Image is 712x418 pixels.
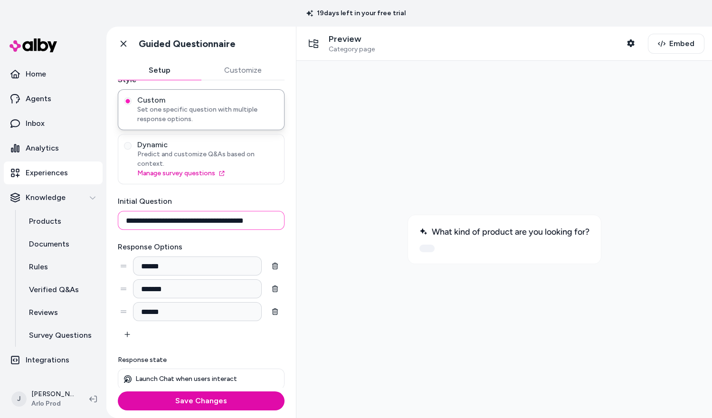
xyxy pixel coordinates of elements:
button: J[PERSON_NAME]Arlo Prod [6,384,82,414]
a: Survey Questions [19,324,103,347]
span: Arlo Prod [31,399,74,408]
button: Save Changes [118,391,285,410]
p: Integrations [26,354,69,366]
span: Custom [137,95,278,105]
span: J [11,391,27,407]
label: Initial Question [118,196,285,207]
a: Rules [19,256,103,278]
p: Rules [29,261,48,273]
p: Verified Q&As [29,284,79,295]
p: Preview [329,34,375,45]
a: Products [19,210,103,233]
a: Verified Q&As [19,278,103,301]
p: [PERSON_NAME] [31,389,74,399]
span: Category page [329,45,375,54]
p: Analytics [26,142,59,154]
button: Embed [648,34,704,54]
p: Inbox [26,118,45,129]
a: Reviews [19,301,103,324]
button: Knowledge [4,186,103,209]
p: Reviews [29,307,58,318]
a: Documents [19,233,103,256]
h1: Guided Questionnaire [139,38,236,50]
p: Survey Questions [29,330,92,341]
span: Predict and customize Q&As based on context. [137,150,278,169]
p: Products [29,216,61,227]
button: DynamicPredict and customize Q&As based on context.Manage survey questions [124,142,132,150]
a: Agents [4,87,103,110]
span: Set one specific question with multiple response options. [137,105,278,124]
a: Inbox [4,112,103,135]
p: Agents [26,93,51,104]
a: Home [4,63,103,85]
a: Experiences [4,161,103,184]
span: Embed [669,38,694,49]
button: CustomSet one specific question with multiple response options. [124,97,132,105]
span: Dynamic [137,140,278,150]
a: Manage survey questions [137,169,278,178]
p: 19 days left in your free trial [301,9,411,18]
p: Home [26,68,46,80]
img: alby Logo [9,38,57,52]
button: Setup [118,61,201,80]
button: Customize [201,61,285,80]
label: Response Options [118,241,285,253]
p: Documents [29,238,69,250]
p: Experiences [26,167,68,179]
p: Knowledge [26,192,66,203]
p: Response state [118,355,285,365]
a: Integrations [4,349,103,371]
p: Launch Chat when users interact [135,375,237,383]
a: Analytics [4,137,103,160]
